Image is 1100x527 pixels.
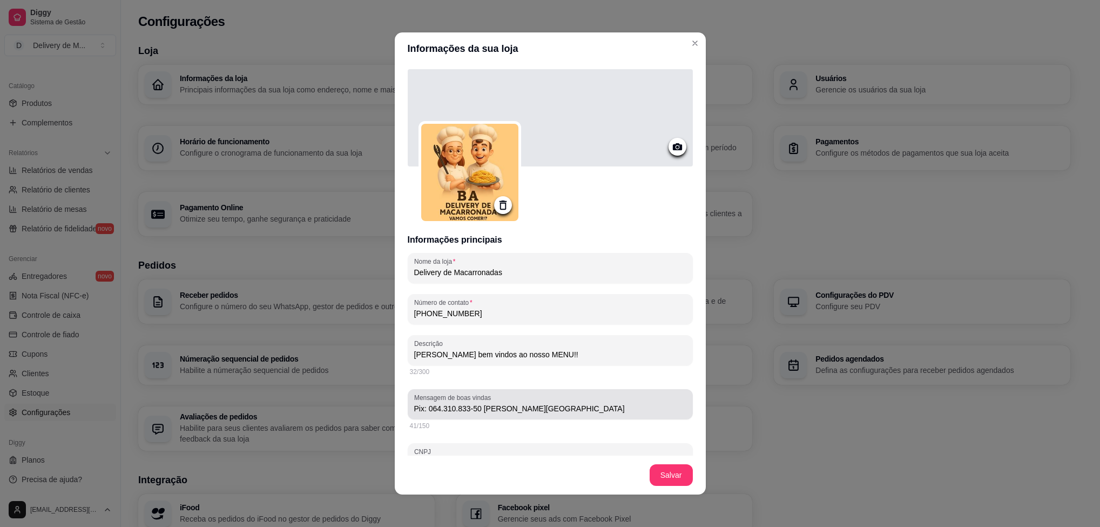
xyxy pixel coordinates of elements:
input: Nome da loja [414,267,686,278]
label: Nome da loja [414,257,459,266]
header: Informações da sua loja [395,32,706,65]
label: Mensagem de boas vindas [414,393,495,402]
input: Número de contato [414,308,686,319]
button: Close [686,35,704,52]
button: Salvar [650,464,693,486]
input: Descrição [414,349,686,360]
label: Número de contato [414,298,476,307]
label: CNPJ [414,447,435,456]
label: Descrição [414,339,447,348]
h3: Informações principais [408,234,693,246]
input: Mensagem de boas vindas [414,403,686,414]
div: 32/300 [410,368,691,376]
div: 41/150 [410,422,691,430]
img: logo da loja [421,124,518,221]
